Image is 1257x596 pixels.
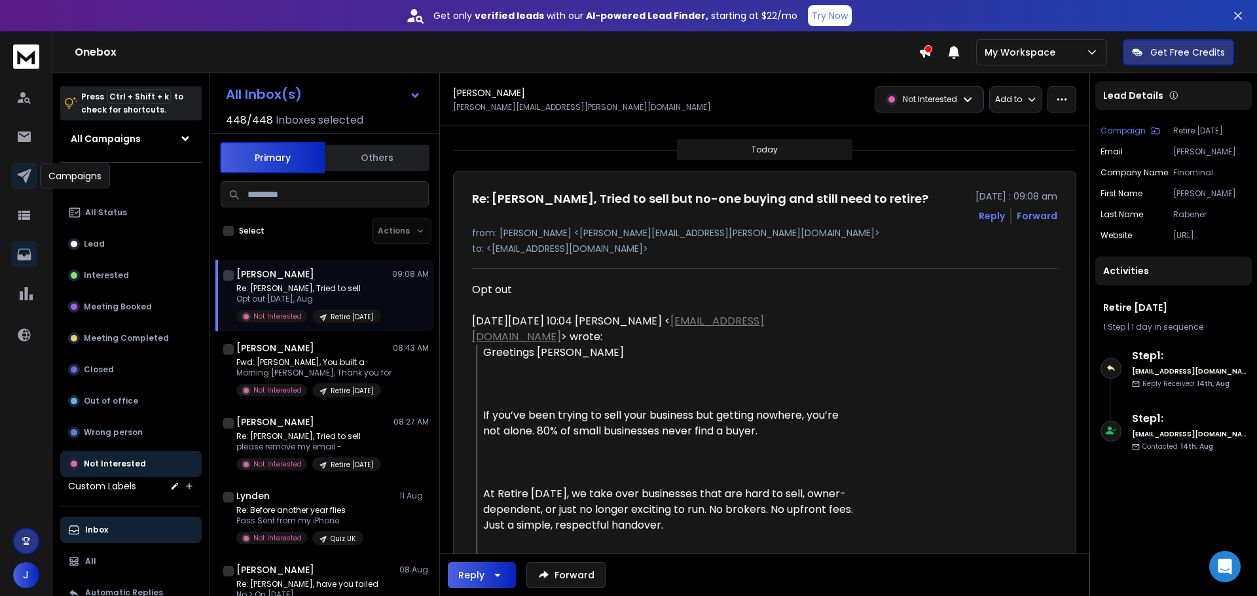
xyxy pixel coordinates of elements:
[276,113,363,128] h3: Inboxes selected
[1101,167,1168,178] p: Company Name
[433,9,797,22] p: Get only with our starting at $22/mo
[331,386,373,396] p: Retire [DATE]
[215,81,431,107] button: All Inbox(s)
[399,565,429,575] p: 08 Aug
[472,226,1057,239] p: from: [PERSON_NAME] <[PERSON_NAME][EMAIL_ADDRESS][PERSON_NAME][DOMAIN_NAME]>
[903,94,957,105] p: Not Interested
[472,242,1057,255] p: to: <[EMAIL_ADDRESS][DOMAIN_NAME]>
[13,562,39,588] button: J
[975,190,1057,203] p: [DATE] : 09:08 am
[526,562,606,588] button: Forward
[458,569,484,582] div: Reply
[472,282,854,298] div: Opt out
[60,231,202,257] button: Lead
[107,89,171,104] span: Ctrl + Shift + k
[1101,230,1132,241] p: Website
[220,142,325,173] button: Primary
[60,517,202,543] button: Inbox
[586,9,708,22] strong: AI-powered Lead Finder,
[1132,348,1247,364] h6: Step 1 :
[84,427,143,438] p: Wrong person
[1103,321,1125,332] span: 1 Step
[60,262,202,289] button: Interested
[84,302,152,312] p: Meeting Booked
[84,459,146,469] p: Not Interested
[75,44,919,60] h1: Onebox
[1101,126,1160,136] button: Campaign
[1209,551,1241,582] div: Open Intercom Messenger
[1173,188,1247,199] p: [PERSON_NAME]
[236,342,314,355] h1: [PERSON_NAME]
[1150,46,1225,59] p: Get Free Credits
[393,343,429,353] p: 08:43 AM
[331,460,373,470] p: Retire [DATE]
[1173,147,1247,157] p: [PERSON_NAME][EMAIL_ADDRESS][PERSON_NAME][DOMAIN_NAME]
[752,145,778,155] p: Today
[60,173,202,192] h3: Filters
[60,200,202,226] button: All Status
[331,534,355,544] p: Quiz UK
[84,364,114,375] p: Closed
[236,489,270,502] h1: Lynden
[236,505,363,516] p: Re: Before another year flies
[1101,126,1146,136] p: Campaign
[448,562,516,588] button: Reply
[84,239,105,249] p: Lead
[236,294,381,304] p: Opt out [DATE], Aug
[236,268,314,281] h1: [PERSON_NAME]
[68,480,136,493] h3: Custom Labels
[60,357,202,383] button: Closed
[1095,256,1252,285] div: Activities
[393,417,429,427] p: 08:27 AM
[812,9,848,22] p: Try Now
[1101,147,1123,157] p: Email
[1103,301,1244,314] h1: Retire [DATE]
[453,102,711,113] p: [PERSON_NAME][EMAIL_ADDRESS][PERSON_NAME][DOMAIN_NAME]
[472,313,854,345] div: [DATE][DATE] 10:04 [PERSON_NAME] < > wrote:
[84,270,129,281] p: Interested
[1173,209,1247,220] p: Rabener
[60,419,202,446] button: Wrong person
[60,126,202,152] button: All Campaigns
[236,283,381,294] p: Re: [PERSON_NAME], Tried to sell
[1132,429,1247,439] h6: [EMAIL_ADDRESS][DOMAIN_NAME]
[236,368,392,378] p: Morning [PERSON_NAME], Thank you for
[226,113,273,128] span: 448 / 448
[1197,379,1230,389] span: 14th, Aug
[236,579,381,589] p: Re: [PERSON_NAME], have you failed
[1103,89,1163,102] p: Lead Details
[236,431,381,442] p: Re: [PERSON_NAME], Tried to sell
[236,516,363,526] p: Pass Sent from my iPhone
[236,415,314,429] h1: [PERSON_NAME]
[1132,366,1247,376] h6: [EMAIL_ADDRESS][DOMAIN_NAME]
[85,207,127,218] p: All Status
[236,357,392,368] p: Fwd: [PERSON_NAME], You built a
[1142,379,1230,389] p: Reply Received
[331,312,373,322] p: Retire [DATE]
[1173,126,1247,136] p: Retire [DATE]
[472,190,928,208] h1: Re: [PERSON_NAME], Tried to sell but no-one buying and still need to retire?
[985,46,1061,59] p: My Workspace
[253,311,302,321] p: Not Interested
[995,94,1022,105] p: Add to
[239,226,264,236] label: Select
[71,132,141,145] h1: All Campaigns
[13,44,39,69] img: logo
[1101,209,1143,220] p: Last Name
[236,563,314,576] h1: [PERSON_NAME]
[475,9,544,22] strong: verified leads
[1131,321,1203,332] span: 1 day in sequence
[453,86,525,99] h1: [PERSON_NAME]
[253,533,302,543] p: Not Interested
[81,90,183,116] p: Press to check for shortcuts.
[1103,322,1244,332] div: |
[85,525,108,535] p: Inbox
[60,451,202,477] button: Not Interested
[1123,39,1234,65] button: Get Free Credits
[60,294,202,320] button: Meeting Booked
[253,385,302,395] p: Not Interested
[399,491,429,501] p: 11 Aug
